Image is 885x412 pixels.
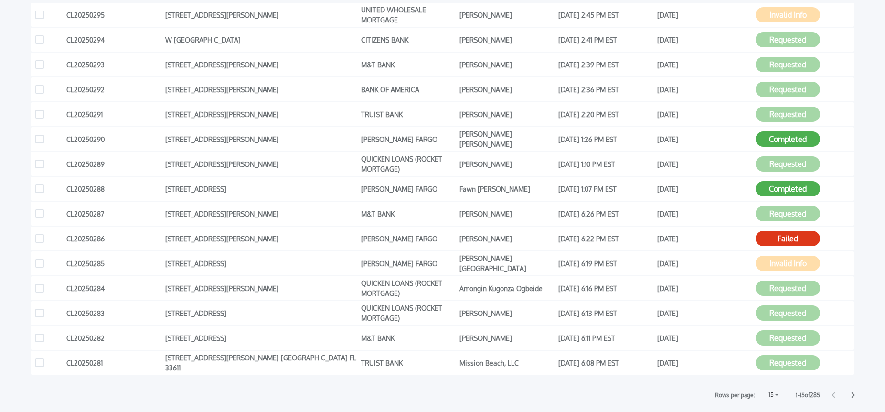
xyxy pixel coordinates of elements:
div: CL20250284 [66,281,160,295]
button: Requested [756,32,820,47]
div: BANK OF AMERICA [361,82,455,97]
div: CL20250292 [66,82,160,97]
button: 15 [767,390,779,400]
div: [PERSON_NAME] [459,157,554,171]
button: Completed [756,131,820,147]
div: CL20250282 [66,331,160,345]
button: Completed [756,181,820,196]
div: [DATE] 1:07 PM EST [558,182,652,196]
div: [STREET_ADDRESS][PERSON_NAME] [165,132,356,146]
div: [PERSON_NAME] FARGO [361,182,455,196]
div: [PERSON_NAME] FARGO [361,231,455,246]
div: CL20250281 [66,356,160,370]
div: [PERSON_NAME] [459,206,554,221]
label: 1 - 15 of 285 [796,390,820,400]
div: W [GEOGRAPHIC_DATA] [165,33,356,47]
div: [STREET_ADDRESS] [165,306,356,320]
div: TRUIST BANK [361,107,455,121]
div: [DATE] [657,82,751,97]
button: Requested [756,82,820,97]
div: CL20250288 [66,182,160,196]
div: [DATE] 2:20 PM EST [558,107,652,121]
button: Invalid Info [756,7,820,22]
div: [DATE] 1:10 PM EST [558,157,652,171]
div: [STREET_ADDRESS][PERSON_NAME] [165,107,356,121]
div: [PERSON_NAME] FARGO [361,132,455,146]
div: [PERSON_NAME][GEOGRAPHIC_DATA] [459,256,554,271]
div: Mission Beach, LLC [459,356,554,370]
div: [DATE] 6:19 PM EST [558,256,652,271]
div: [DATE] [657,331,751,345]
div: [DATE] [657,206,751,221]
div: Fawn [PERSON_NAME] [459,182,554,196]
div: CL20250286 [66,231,160,246]
button: Requested [756,57,820,72]
div: [DATE] [657,157,751,171]
button: Requested [756,305,820,321]
div: [DATE] 6:22 PM EST [558,231,652,246]
div: [PERSON_NAME] [459,57,554,72]
div: CL20250289 [66,157,160,171]
div: [DATE] [657,231,751,246]
div: [STREET_ADDRESS] [165,331,356,345]
div: [DATE] [657,33,751,47]
div: [PERSON_NAME] [459,33,554,47]
div: UNITED WHOLESALE MORTGAGE [361,8,455,22]
div: QUICKEN LOANS (ROCKET MORTGAGE) [361,306,455,320]
div: [DATE] [657,356,751,370]
div: [PERSON_NAME] [459,107,554,121]
div: [DATE] 1:26 PM EST [558,132,652,146]
div: [DATE] [657,256,751,271]
div: CL20250294 [66,33,160,47]
div: [DATE] 6:11 PM EST [558,331,652,345]
div: [STREET_ADDRESS][PERSON_NAME] [165,231,356,246]
button: Requested [756,206,820,221]
div: [PERSON_NAME] [PERSON_NAME] [459,132,554,146]
div: [DATE] 2:45 PM EST [558,8,652,22]
div: [STREET_ADDRESS][PERSON_NAME] [165,82,356,97]
div: CL20250287 [66,206,160,221]
div: [STREET_ADDRESS] [165,256,356,271]
div: CL20250290 [66,132,160,146]
div: [PERSON_NAME] [459,331,554,345]
button: Requested [756,281,820,296]
div: [STREET_ADDRESS][PERSON_NAME] [165,281,356,295]
div: [DATE] 6:26 PM EST [558,206,652,221]
div: QUICKEN LOANS (ROCKET MORTGAGE) [361,157,455,171]
div: [DATE] 6:08 PM EST [558,356,652,370]
div: [STREET_ADDRESS] [165,182,356,196]
label: Rows per page: [715,390,755,400]
div: [DATE] 6:13 PM EST [558,306,652,320]
div: [STREET_ADDRESS][PERSON_NAME] [165,8,356,22]
div: CL20250285 [66,256,160,271]
div: [DATE] [657,8,751,22]
div: [STREET_ADDRESS][PERSON_NAME] [165,157,356,171]
div: [DATE] [657,182,751,196]
div: M&T BANK [361,331,455,345]
div: [PERSON_NAME] FARGO [361,256,455,271]
div: [DATE] [657,107,751,121]
div: TRUIST BANK [361,356,455,370]
div: M&T BANK [361,57,455,72]
div: CL20250293 [66,57,160,72]
h1: 15 [767,389,776,401]
div: [STREET_ADDRESS][PERSON_NAME] [GEOGRAPHIC_DATA] FL 33611 [165,356,356,370]
div: [DATE] [657,306,751,320]
div: CL20250291 [66,107,160,121]
div: [DATE] 6:16 PM EST [558,281,652,295]
button: Requested [756,156,820,172]
div: [DATE] 2:36 PM EST [558,82,652,97]
div: [DATE] [657,132,751,146]
div: QUICKEN LOANS (ROCKET MORTGAGE) [361,281,455,295]
div: [DATE] [657,281,751,295]
button: Requested [756,330,820,346]
div: [DATE] 2:41 PM EST [558,33,652,47]
div: M&T BANK [361,206,455,221]
button: Requested [756,107,820,122]
div: CL20250283 [66,306,160,320]
div: [STREET_ADDRESS][PERSON_NAME] [165,57,356,72]
div: [PERSON_NAME] [459,231,554,246]
div: [PERSON_NAME] [459,306,554,320]
div: [DATE] 2:39 PM EST [558,57,652,72]
div: [STREET_ADDRESS][PERSON_NAME] [165,206,356,221]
